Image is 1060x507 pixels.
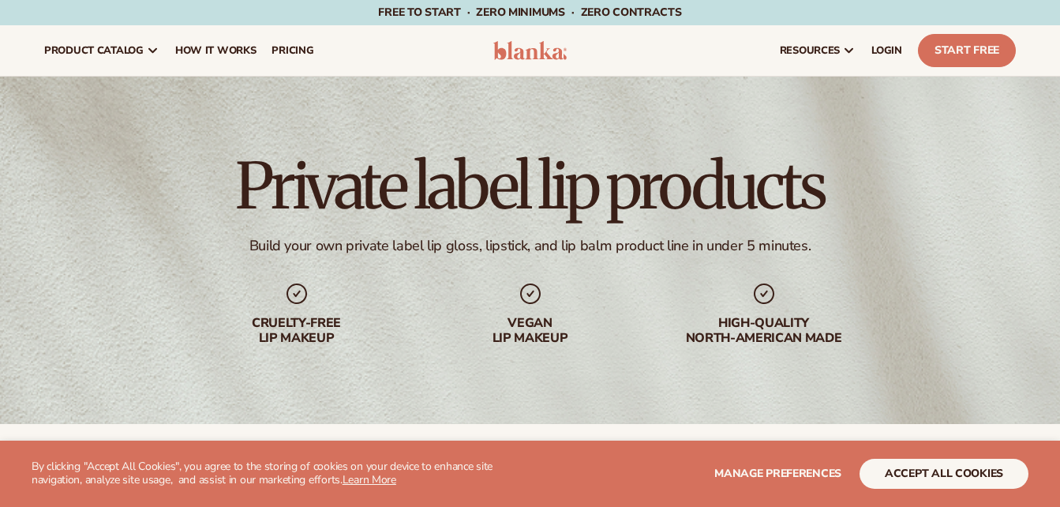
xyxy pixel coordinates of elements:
span: product catalog [44,44,144,57]
a: resources [772,25,863,76]
div: High-quality North-american made [663,316,865,346]
span: How It Works [175,44,257,57]
div: Vegan lip makeup [429,316,631,346]
h1: Private label lip products [235,155,824,218]
span: Manage preferences [714,466,841,481]
button: Manage preferences [714,459,841,489]
span: Free to start · ZERO minimums · ZERO contracts [378,5,681,20]
div: Build your own private label lip gloss, lipstick, and lip balm product line in under 5 minutes. [249,237,811,255]
p: By clicking "Accept All Cookies", you agree to the storing of cookies on your device to enhance s... [32,460,521,487]
span: LOGIN [871,44,902,57]
div: Cruelty-free lip makeup [196,316,398,346]
img: logo [493,41,567,60]
a: Learn More [343,472,396,487]
span: pricing [272,44,313,57]
a: pricing [264,25,321,76]
span: resources [780,44,840,57]
a: product catalog [36,25,167,76]
button: accept all cookies [860,459,1028,489]
a: LOGIN [863,25,910,76]
a: Start Free [918,34,1016,67]
a: How It Works [167,25,264,76]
